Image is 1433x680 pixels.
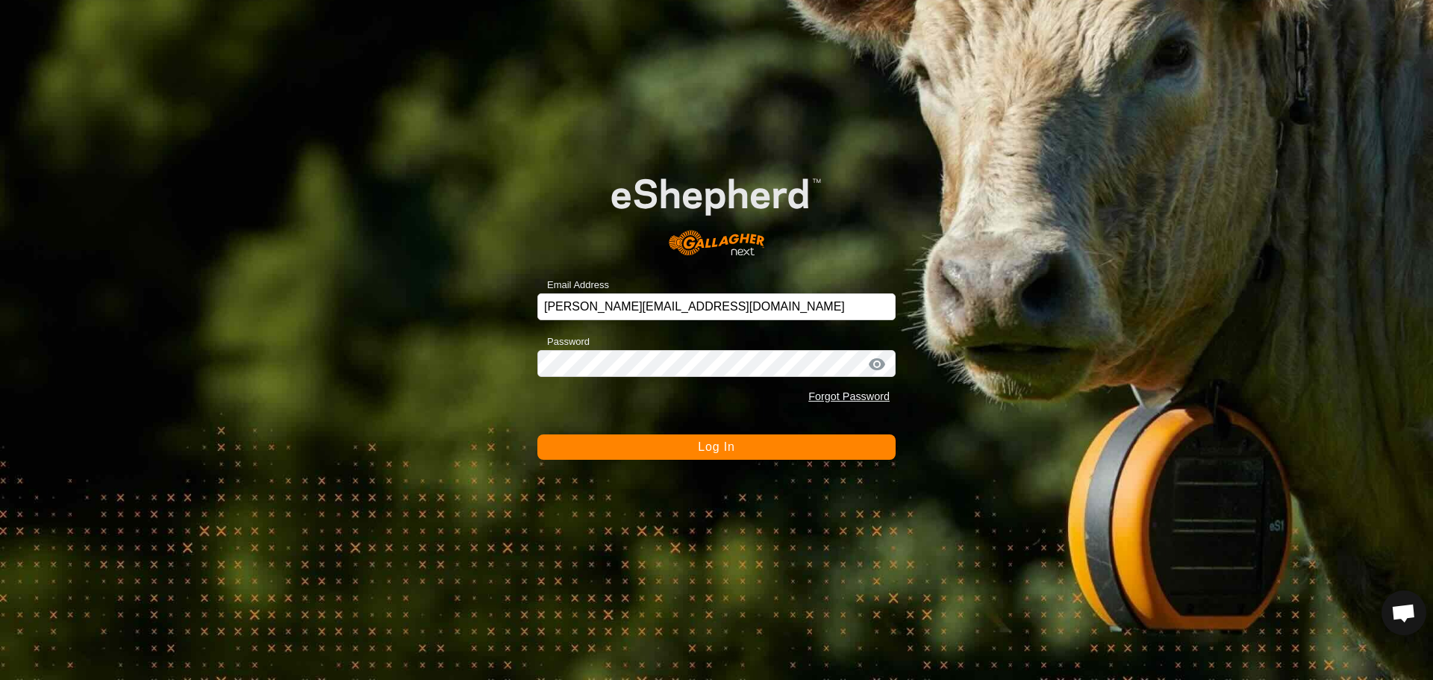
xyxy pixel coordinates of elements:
div: Open chat [1382,590,1426,635]
label: Password [537,334,590,349]
img: E-shepherd Logo [573,149,860,271]
span: Log In [698,440,734,453]
button: Log In [537,434,896,460]
input: Email Address [537,293,896,320]
a: Forgot Password [808,390,890,402]
label: Email Address [537,278,609,293]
